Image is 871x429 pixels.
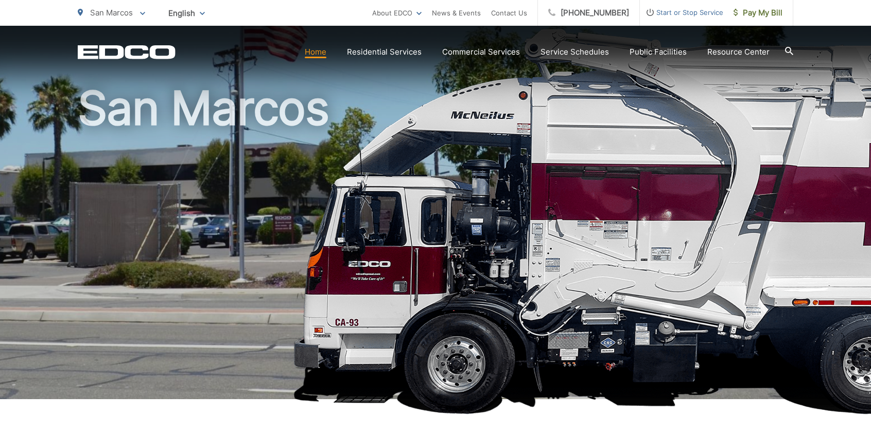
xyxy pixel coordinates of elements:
a: Commercial Services [442,46,520,58]
span: English [161,4,213,22]
a: Residential Services [347,46,422,58]
a: News & Events [432,7,481,19]
a: Home [305,46,326,58]
h1: San Marcos [78,82,793,408]
a: EDCD logo. Return to the homepage. [78,45,176,59]
a: Service Schedules [541,46,609,58]
span: Pay My Bill [734,7,782,19]
a: Public Facilities [630,46,687,58]
a: Contact Us [491,7,527,19]
a: About EDCO [372,7,422,19]
a: Resource Center [707,46,770,58]
span: San Marcos [90,8,133,18]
